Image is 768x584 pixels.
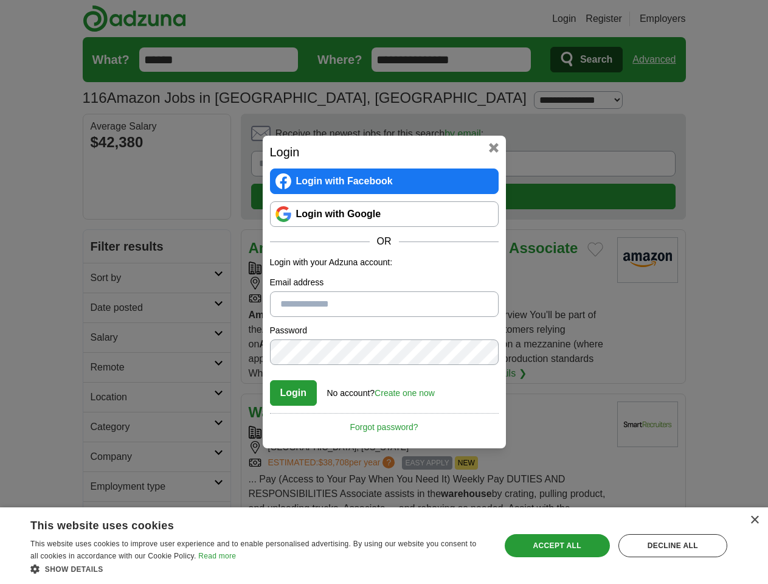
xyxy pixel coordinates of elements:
div: No account? [327,380,435,400]
div: This website uses cookies [30,515,455,533]
h2: Login [270,143,499,161]
a: Forgot password? [270,413,499,434]
a: Create one now [375,388,435,398]
div: Decline all [618,534,727,557]
span: Show details [45,565,103,574]
a: Login with Google [270,201,499,227]
span: This website uses cookies to improve user experience and to enable personalised advertising. By u... [30,540,476,560]
span: OR [370,234,399,249]
label: Password [270,324,499,337]
div: Show details [30,563,486,575]
a: Login with Facebook [270,169,499,194]
a: Read more, opens a new window [198,552,236,560]
button: Login [270,380,317,406]
p: Login with your Adzuna account: [270,256,499,269]
div: Accept all [505,534,610,557]
label: Email address [270,276,499,289]
div: Close [750,516,759,525]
